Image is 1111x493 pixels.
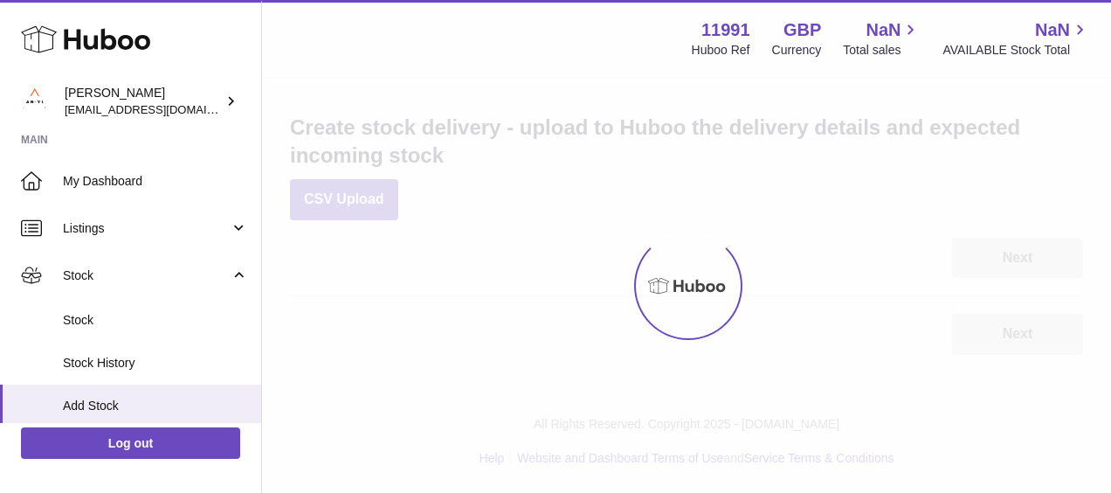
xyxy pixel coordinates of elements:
strong: GBP [783,18,821,42]
span: Total sales [843,42,921,59]
img: info@an-y1.com [21,88,47,115]
span: Add Stock [63,398,248,414]
span: NaN [866,18,901,42]
span: AVAILABLE Stock Total [942,42,1090,59]
strong: 11991 [701,18,750,42]
span: Listings [63,220,230,237]
div: [PERSON_NAME] [65,85,222,118]
span: My Dashboard [63,173,248,190]
span: NaN [1035,18,1070,42]
span: Stock [63,267,230,284]
span: Stock History [63,355,248,371]
div: Currency [772,42,822,59]
a: Log out [21,427,240,459]
div: Huboo Ref [692,42,750,59]
span: [EMAIL_ADDRESS][DOMAIN_NAME] [65,102,257,116]
a: NaN AVAILABLE Stock Total [942,18,1090,59]
a: NaN Total sales [843,18,921,59]
span: Stock [63,312,248,329]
